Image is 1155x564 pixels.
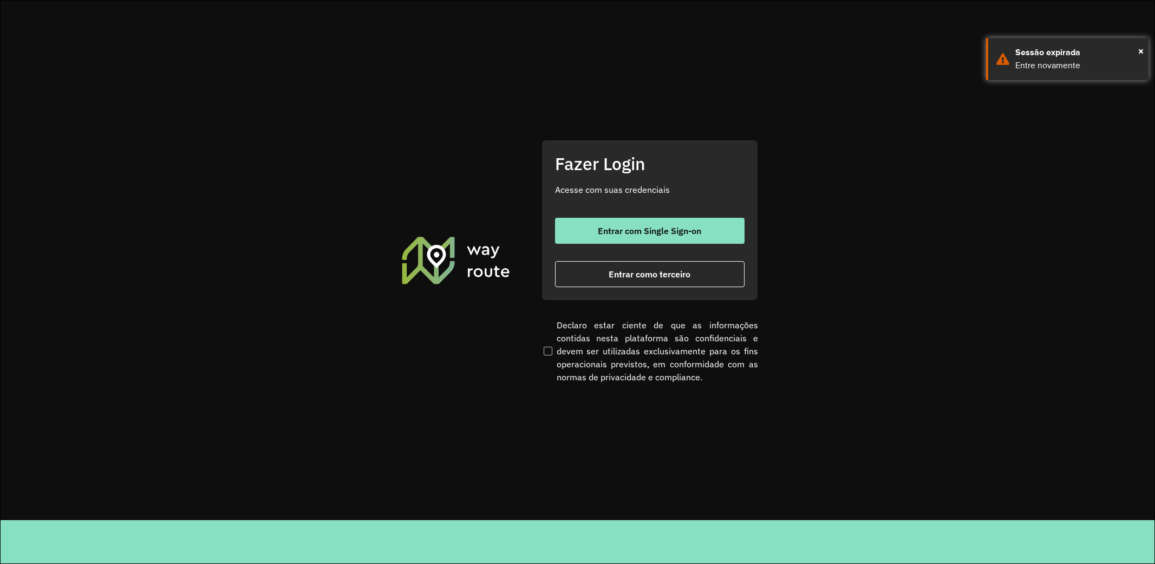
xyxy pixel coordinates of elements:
[1138,43,1144,59] span: ×
[1138,43,1144,59] button: Close
[598,226,701,235] span: Entrar com Single Sign-on
[1015,46,1140,59] div: Sessão expirada
[555,183,745,196] p: Acesse com suas credenciais
[555,261,745,287] button: button
[609,270,690,278] span: Entrar como terceiro
[541,319,758,384] label: Declaro estar ciente de que as informações contidas nesta plataforma são confidenciais e devem se...
[555,153,745,174] h2: Fazer Login
[555,218,745,244] button: button
[400,235,512,285] img: Roteirizador AmbevTech
[1015,59,1140,72] div: Entre novamente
